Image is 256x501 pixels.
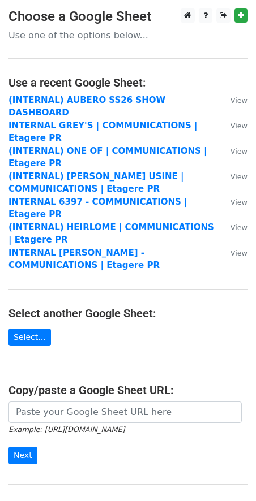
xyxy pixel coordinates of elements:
[8,171,184,195] a: (INTERNAL) [PERSON_NAME] USINE | COMMUNICATIONS | Etagere PR
[8,248,160,271] a: INTERNAL [PERSON_NAME] - COMMUNICATIONS | Etagere PR
[219,197,248,207] a: View
[219,120,248,131] a: View
[8,8,248,25] h3: Choose a Google Sheet
[8,425,125,434] small: Example: [URL][DOMAIN_NAME]
[219,146,248,156] a: View
[219,248,248,258] a: View
[219,171,248,182] a: View
[8,329,51,346] a: Select...
[8,401,242,423] input: Paste your Google Sheet URL here
[8,197,187,220] a: INTERNAL 6397 - COMMUNICATIONS | Etagere PR
[231,122,248,130] small: View
[219,222,248,232] a: View
[231,198,248,206] small: View
[231,223,248,232] small: View
[8,306,248,320] h4: Select another Google Sheet:
[8,120,197,144] a: INTERNAL GREY'S | COMMUNICATIONS | Etagere PR
[231,96,248,105] small: View
[8,76,248,89] h4: Use a recent Google Sheet:
[231,249,248,257] small: View
[8,383,248,397] h4: Copy/paste a Google Sheet URL:
[231,172,248,181] small: View
[8,29,248,41] p: Use one of the options below...
[219,95,248,105] a: View
[8,95,165,118] a: (INTERNAL) AUBERO SS26 SHOW DASHBOARD
[8,447,37,464] input: Next
[8,146,207,169] a: (INTERNAL) ONE OF | COMMUNICATIONS | Etagere PR
[231,147,248,156] small: View
[8,222,214,245] a: (INTERNAL) HEIRLOME | COMMUNICATIONS | Etagere PR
